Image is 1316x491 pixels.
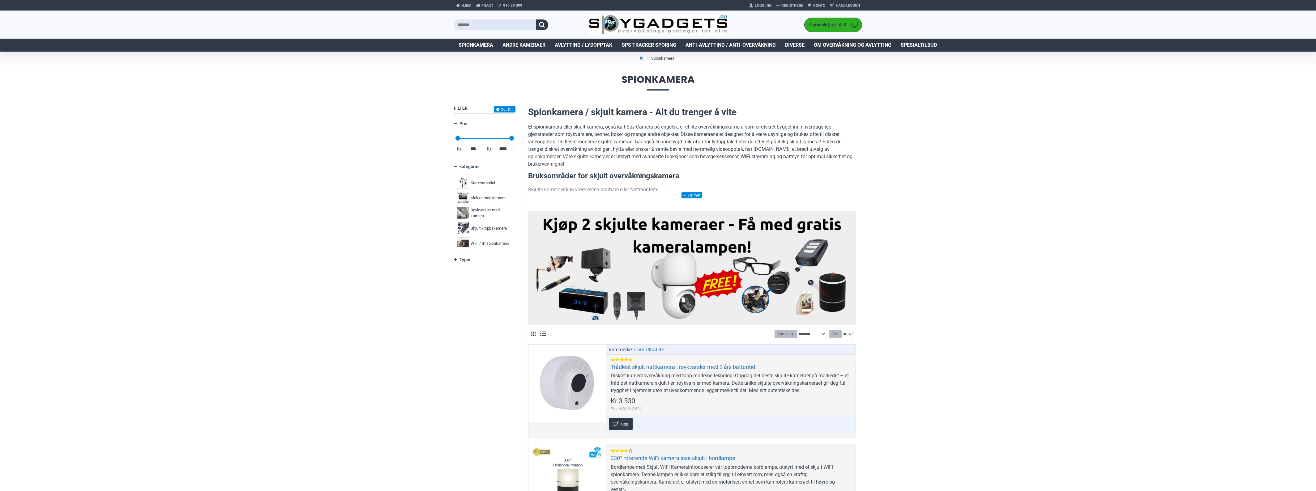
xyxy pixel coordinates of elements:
[498,39,550,52] a: Andre kameraer
[611,372,851,394] div: Diskret kameraovervåkning med topp moderne teknologi Oppdag det beste skjulte kameraet på markede...
[681,39,780,52] a: Anti-avlytting / Anti-overvåkning
[481,3,493,8] span: Frakt
[471,225,507,231] span: Skjult kroppskamera
[457,207,469,219] img: Røykvarsler med kamera
[454,161,515,172] a: kategorier
[528,123,856,168] p: Et spionkamera eller skjult kamera, også kalt Spy Camera på engelsk, er et lite overvåkningskamer...
[502,41,545,49] span: Andre kameraer
[611,398,635,404] span: Kr 3 530
[814,41,891,49] span: Om overvåkning og avlytting
[454,254,515,265] a: Typer
[471,195,506,201] span: Klokke med kamera
[617,39,681,52] a: GPS Tracker Sporing
[457,222,469,234] img: Skjult kroppskamera
[455,145,463,153] span: Kr
[471,207,511,219] span: Røykvarsler med kamera
[836,3,860,8] span: Handlevogn
[528,186,856,193] p: Skjulte kameraer kan være enten bærbare eller fastmonterte:
[805,22,848,28] span: 0 produkt(er) - Kr 0
[471,240,509,247] span: WiFi / IP spionkamera
[555,41,612,49] span: Avlytting / Lydopptak
[454,118,515,129] a: Pris
[774,1,805,11] a: Registrere
[528,171,856,181] h3: Bruksområder for skjult overvåkningskamera
[611,455,735,462] a: 330° roterende WiFi kameralinse skjult i bordlampe
[528,345,606,422] a: Trådløst skjult nattkamera i røykvarsler med 2 års batteritid Trådløst skjult nattkamera i røykva...
[528,106,856,119] h2: Spionkamera / skjult kamera - Alt du trenger å vite
[471,180,495,186] span: Kameramodul
[829,330,842,338] label: Vis:
[589,15,728,35] img: SpyGadgets.no
[454,74,862,90] span: Spionkamera
[540,197,856,211] li: Disse kan tas med overalt og brukes til skjult filming i situasjoner der diskresjon er nødvendig ...
[619,422,630,426] span: Kjøp
[459,41,493,49] span: Spionkamera
[609,346,633,353] span: Varemerke:
[809,39,896,52] a: Om overvåkning og avlytting
[634,346,664,353] a: Cam UltraLife
[622,41,676,49] span: GPS Tracker Sporing
[611,363,755,370] a: Trådløst skjult nattkamera i røykvarsler med 2 års batteritid
[503,3,522,8] span: 940 99 099
[686,41,776,49] span: Anti-avlytting / Anti-overvåkning
[896,39,942,52] a: Spesialtilbud
[805,1,827,11] a: Konto
[813,3,825,8] span: Konto
[785,41,805,49] span: Diverse
[780,39,809,52] a: Diverse
[781,3,803,8] span: Registrere
[747,1,774,11] a: Logg Inn
[755,3,771,8] span: Logg Inn
[454,106,468,111] span: Filter
[550,39,617,52] a: Avlytting / Lydopptak
[457,192,469,204] img: Klokke med kamera
[805,18,862,32] a: 0 produkt(er) - Kr 0
[533,214,851,320] img: Kjøp 2 skjulte kameraer – Få med gratis kameralampe!
[775,330,797,338] label: Sortering:
[827,1,862,11] a: Handlevogn
[611,406,642,412] span: Eks. MVA:Kr 2 824
[540,197,597,203] strong: Bærbare spionkameraer:
[494,106,515,112] button: Nullstill
[457,237,469,249] img: WiFi / IP spionkamera
[454,39,498,52] a: Spionkamera
[457,177,469,189] img: Kameramodul
[901,41,937,49] span: Spesialtilbud
[485,145,493,153] span: Kr
[461,3,472,8] span: Hjem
